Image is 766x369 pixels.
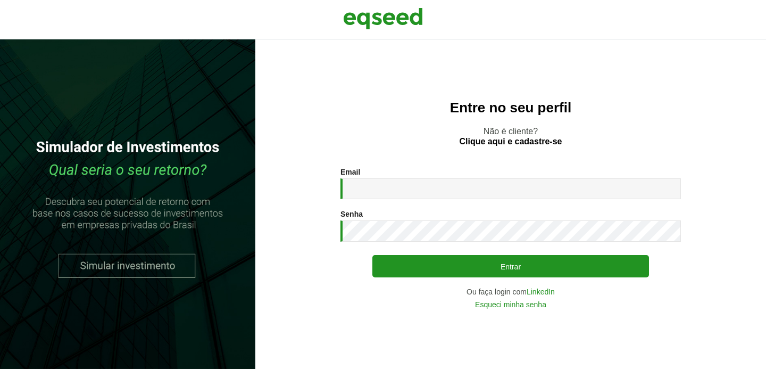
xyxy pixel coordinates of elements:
[277,100,745,116] h2: Entre no seu perfil
[475,301,546,308] a: Esqueci minha senha
[340,210,363,218] label: Senha
[460,137,562,146] a: Clique aqui e cadastre-se
[372,255,649,277] button: Entrar
[527,288,555,296] a: LinkedIn
[277,126,745,146] p: Não é cliente?
[340,168,360,176] label: Email
[340,288,681,296] div: Ou faça login com
[343,5,423,32] img: EqSeed Logo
